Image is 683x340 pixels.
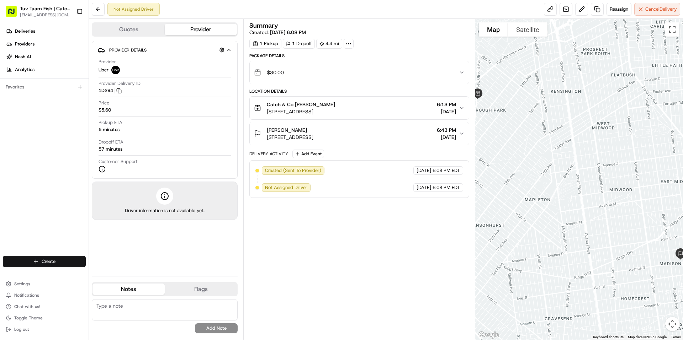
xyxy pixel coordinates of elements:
[165,24,237,35] button: Provider
[24,75,90,81] div: We're available if you need us!
[14,281,30,287] span: Settings
[267,126,307,134] span: [PERSON_NAME]
[20,5,71,12] button: Tuv Taam Fish | Catch & Co.
[610,6,628,12] span: Reassign
[249,39,281,49] div: 1 Pickup
[3,26,89,37] a: Deliveries
[267,108,335,115] span: [STREET_ADDRESS]
[165,284,237,295] button: Flags
[7,7,21,21] img: Nash
[3,38,89,50] a: Providers
[433,184,460,191] span: 6:08 PM EDT
[99,107,111,113] span: $5.60
[98,44,232,56] button: Provider Details
[14,315,43,321] span: Toggle Theme
[121,70,129,79] button: Start new chat
[3,302,86,312] button: Chat with us!
[265,184,307,191] span: Not Assigned Driver
[645,6,677,12] span: Cancel Delivery
[665,317,679,331] button: Map camera controls
[250,122,468,145] button: [PERSON_NAME][STREET_ADDRESS]6:43 PM[DATE]
[99,126,120,133] div: 5 minutes
[437,134,456,141] span: [DATE]
[628,335,667,339] span: Map data ©2025 Google
[437,101,456,108] span: 6:13 PM
[60,104,66,109] div: 💻
[433,167,460,174] span: 6:08 PM EDT
[14,326,29,332] span: Log out
[3,64,89,75] a: Analytics
[71,120,86,126] span: Pylon
[283,39,315,49] div: 1 Dropoff
[437,108,456,115] span: [DATE]
[477,330,501,340] a: Open this area in Google Maps (opens a new window)
[634,3,680,16] button: CancelDelivery
[57,100,117,113] a: 💻API Documentation
[3,279,86,289] button: Settings
[92,24,165,35] button: Quotes
[665,22,679,37] button: Toggle fullscreen view
[250,61,468,84] button: $30.00
[67,103,114,110] span: API Documentation
[270,29,306,36] span: [DATE] 6:08 PM
[7,28,129,40] p: Welcome 👋
[109,47,147,53] span: Provider Details
[15,41,35,47] span: Providers
[99,158,138,165] span: Customer Support
[249,88,469,94] div: Location Details
[42,258,55,265] span: Create
[671,335,681,339] a: Terms (opens in new tab)
[111,66,120,74] img: uber-new-logo.jpeg
[3,81,86,93] div: Favorites
[417,184,431,191] span: [DATE]
[479,22,508,37] button: Show street map
[99,139,123,145] span: Dropoff ETA
[249,151,288,157] div: Delivery Activity
[4,100,57,113] a: 📗Knowledge Base
[99,119,122,126] span: Pickup ETA
[125,207,205,214] span: Driver information is not available yet.
[15,54,31,60] span: Nash AI
[14,103,54,110] span: Knowledge Base
[3,256,86,267] button: Create
[99,80,141,87] span: Provider Delivery ID
[3,324,86,334] button: Log out
[7,104,13,109] div: 📗
[3,313,86,323] button: Toggle Theme
[99,59,116,65] span: Provider
[267,69,284,76] span: $30.00
[249,22,278,29] h3: Summary
[14,292,39,298] span: Notifications
[477,330,501,340] img: Google
[267,101,335,108] span: Catch & Co [PERSON_NAME]
[99,67,108,73] span: Uber
[3,290,86,300] button: Notifications
[3,51,89,63] a: Nash AI
[92,284,165,295] button: Notes
[249,53,469,59] div: Package Details
[267,134,313,141] span: [STREET_ADDRESS]
[607,3,631,16] button: Reassign
[14,304,40,309] span: Chat with us!
[508,22,547,37] button: Show satellite imagery
[3,3,74,20] button: Tuv Taam Fish | Catch & Co.[EMAIL_ADDRESS][DOMAIN_NAME]
[250,97,468,119] button: Catch & Co [PERSON_NAME][STREET_ADDRESS]6:13 PM[DATE]
[99,87,122,94] button: 1D294
[249,29,306,36] span: Created:
[99,146,122,152] div: 57 minutes
[15,66,35,73] span: Analytics
[50,120,86,126] a: Powered byPylon
[437,126,456,134] span: 6:43 PM
[24,68,117,75] div: Start new chat
[316,39,342,49] div: 4.4 mi
[292,150,324,158] button: Add Event
[15,28,35,34] span: Deliveries
[265,167,321,174] span: Created (Sent To Provider)
[18,46,117,53] input: Clear
[7,68,20,81] img: 1736555255976-a54dd68f-1ca7-489b-9aae-adbdc363a1c4
[20,12,71,18] button: [EMAIL_ADDRESS][DOMAIN_NAME]
[593,335,624,340] button: Keyboard shortcuts
[417,167,431,174] span: [DATE]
